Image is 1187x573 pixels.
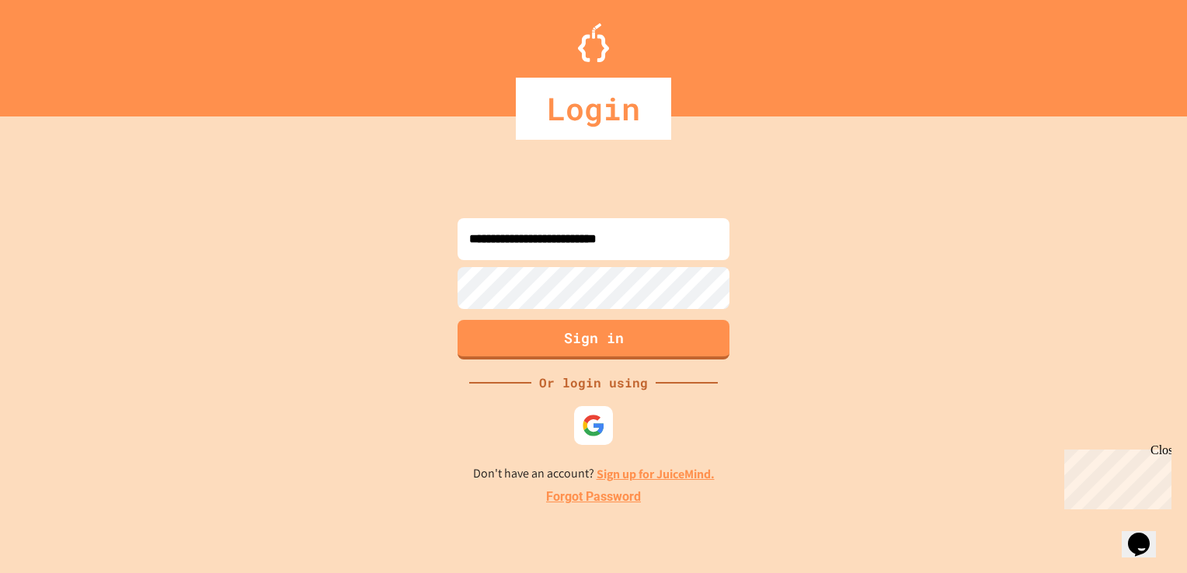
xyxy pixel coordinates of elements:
div: Login [516,78,671,140]
iframe: chat widget [1122,511,1171,557]
button: Sign in [458,320,729,359]
img: google-icon.svg [582,414,605,437]
a: Forgot Password [546,488,641,506]
iframe: chat widget [1058,443,1171,509]
img: Logo.svg [578,23,609,62]
p: Don't have an account? [473,464,715,484]
a: Sign up for JuiceMind. [597,466,715,482]
div: Chat with us now!Close [6,6,107,99]
div: Or login using [531,373,656,392]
